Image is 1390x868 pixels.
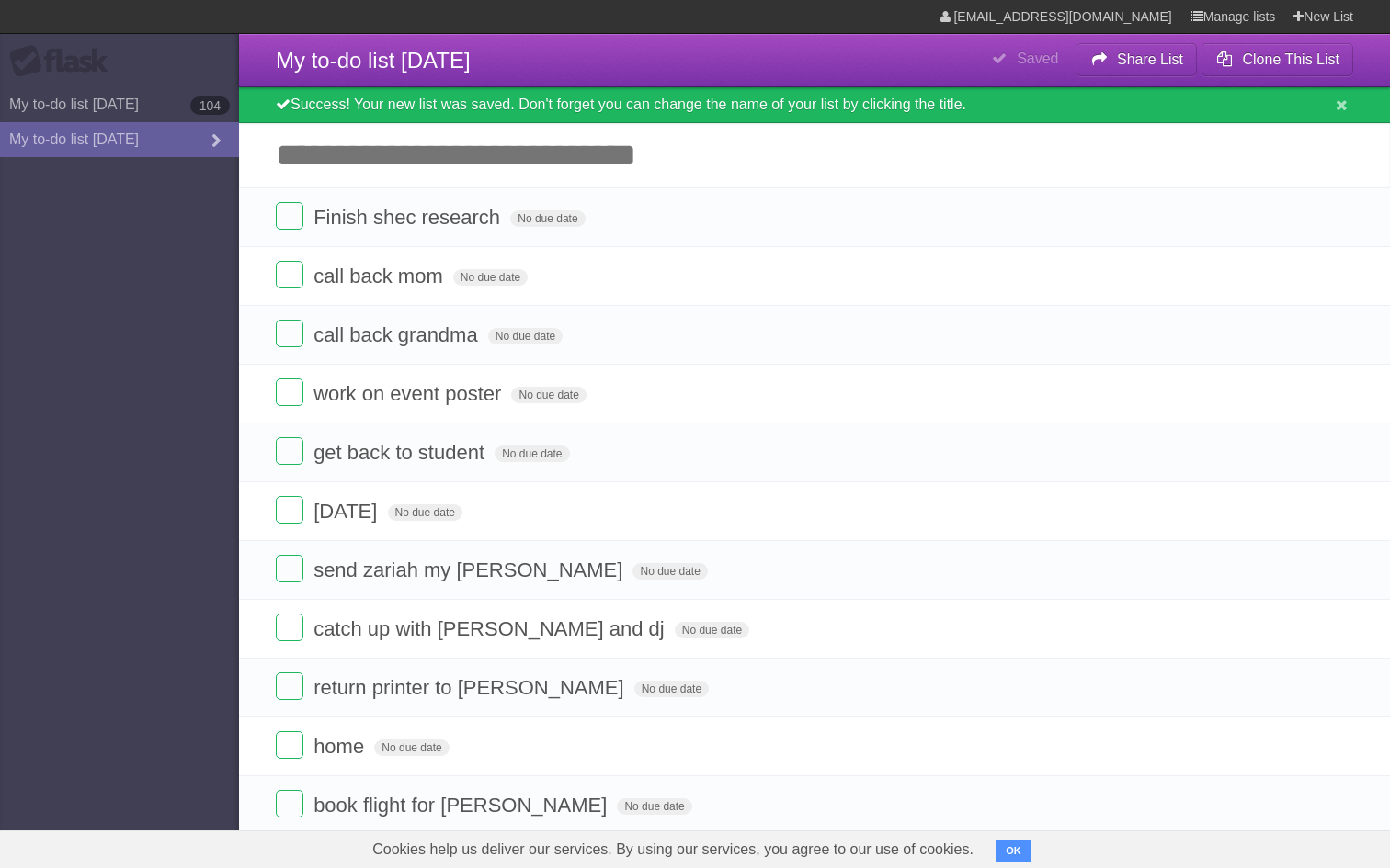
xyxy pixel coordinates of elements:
label: Done [276,320,303,347]
label: Done [276,378,303,406]
span: No due date [488,328,563,344]
label: Done [276,496,303,524]
span: Finish shec research [313,206,505,229]
span: catch up with [PERSON_NAME] and dj [313,617,669,640]
b: Saved [1017,51,1058,66]
span: return printer to [PERSON_NAME] [313,676,628,699]
b: Clone This List [1242,51,1339,67]
b: 104 [190,96,230,115]
span: No due date [511,387,586,403]
label: Done [276,437,303,465]
button: Clone This List [1202,43,1353,76]
label: Done [276,790,303,817]
span: book flight for [PERSON_NAME] [313,794,611,817]
label: Done [276,202,303,230]
label: Done [276,555,303,582]
label: Done [276,261,303,288]
label: Done [276,672,303,700]
span: No due date [374,739,449,756]
div: Flask [9,45,120,78]
span: No due date [495,445,569,462]
span: [DATE] [313,500,382,523]
button: Share List [1077,43,1198,76]
span: No due date [388,504,462,521]
span: No due date [510,210,585,227]
span: Cookies help us deliver our services. By using our services, you agree to our use of cookies. [354,831,992,868]
span: My to-do list [DATE] [276,48,471,73]
span: home [313,735,369,758]
label: Done [276,614,303,641]
span: work on event poster [313,382,506,405]
span: No due date [617,798,691,815]
span: No due date [632,563,707,580]
span: No due date [453,269,528,286]
b: Share List [1117,51,1183,67]
button: OK [996,840,1031,862]
span: call back mom [313,265,448,287]
span: No due date [675,622,749,638]
label: Done [276,731,303,759]
span: get back to student [313,441,489,464]
span: No due date [634,681,709,697]
div: Success! Your new list was saved. Don't forget you can change the name of your list by clicking t... [239,87,1390,123]
span: send zariah my [PERSON_NAME] [313,558,627,581]
span: call back grandma [313,323,483,346]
